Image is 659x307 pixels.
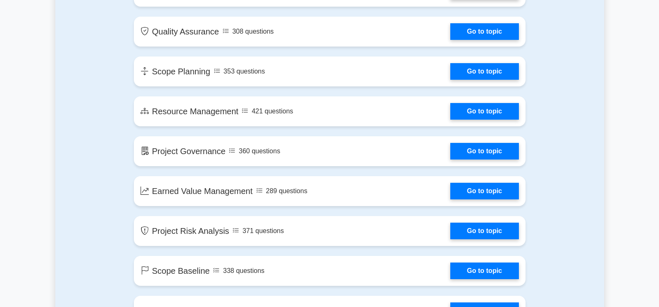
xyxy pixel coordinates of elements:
[450,23,518,40] a: Go to topic
[450,143,518,160] a: Go to topic
[450,183,518,199] a: Go to topic
[450,103,518,120] a: Go to topic
[450,63,518,80] a: Go to topic
[450,263,518,279] a: Go to topic
[450,223,518,239] a: Go to topic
